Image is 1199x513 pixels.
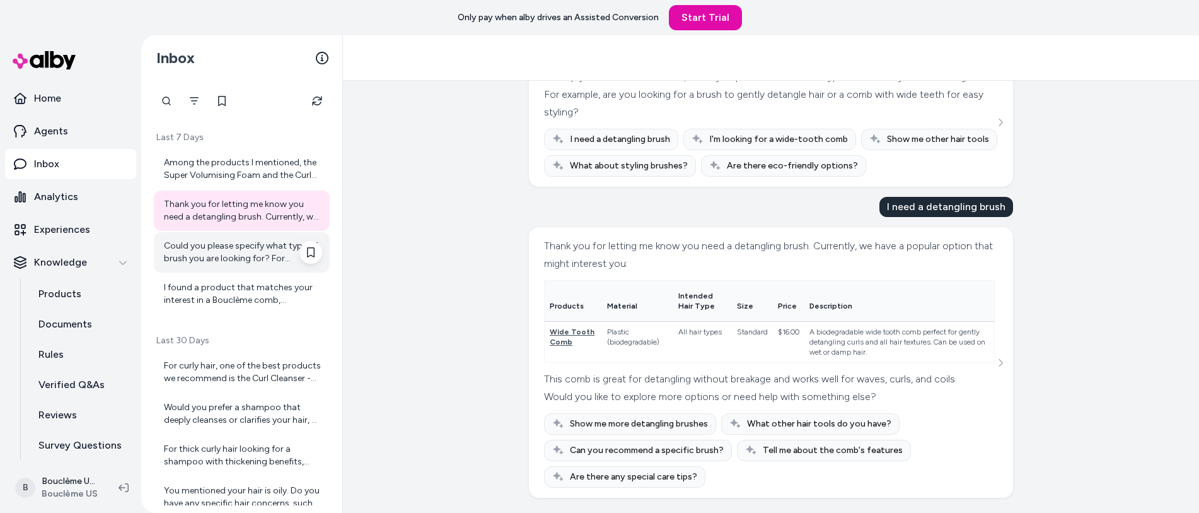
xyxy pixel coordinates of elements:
[15,478,35,498] span: B
[5,215,136,245] a: Experiences
[544,388,995,406] div: Would you like to explore more options or need help with something else?
[570,160,688,172] span: What about styling brushes?
[26,400,136,430] a: Reviews
[773,322,804,363] td: $16.00
[5,149,136,179] a: Inbox
[304,88,330,114] button: Refresh
[38,408,77,423] p: Reviews
[545,281,602,322] th: Products
[709,133,848,146] span: I'm looking for a wide-tooth comb
[26,279,136,309] a: Products
[164,156,322,182] div: Among the products I mentioned, the Super Volumising Foam and the Curl Defining Gel both offer ex...
[5,83,136,114] a: Home
[732,281,773,322] th: Size
[804,322,994,363] td: A biodegradable wide tooth comb perfect for gently detangling curls and all hair textures. Can be...
[732,322,773,363] td: Standard
[154,435,330,476] a: For thick curly hair looking for a shampoo with thickening benefits, here are some options from o...
[42,475,98,488] p: Bouclème US Shopify
[570,133,670,146] span: I need a detangling brush
[164,240,322,265] div: Could you please specify what type of brush you are looking for? For example, is it a hairbrush, ...
[26,430,136,461] a: Survey Questions
[26,370,136,400] a: Verified Q&As
[154,149,330,189] a: Among the products I mentioned, the Super Volumising Foam and the Curl Defining Gel both offer ex...
[154,131,330,144] p: Last 7 Days
[154,274,330,314] a: I found a product that matches your interest in a Bouclème comb, specifically a wide tooth comb m...
[38,377,105,392] p: Verified Q&As
[544,370,995,388] div: This comb is great for detangling without breakage and works well for waves, curls, and coils.
[570,444,724,457] span: Can you recommend a specific brush?
[804,281,994,322] th: Description
[763,444,903,457] span: Tell me about the comb's features
[164,360,322,385] div: For curly hair, one of the best products we recommend is the Curl Cleanser - 300ml by BOUCLÈME. I...
[602,322,673,363] td: Plastic (biodegradable)
[544,68,995,121] div: To help you find the best brush, could you please tell me what type of hair tool you are looking ...
[458,11,659,24] p: Only pay when alby drives an Assisted Conversion
[570,471,697,483] span: Are there any special care tips?
[570,418,708,430] span: Show me more detangling brushes
[34,255,87,270] p: Knowledge
[879,197,1013,217] div: I need a detangling brush
[5,116,136,146] a: Agents
[42,488,98,500] span: Bouclème US
[154,394,330,434] a: Would you prefer a shampoo that deeply cleanses or clarifies your hair, or do you have no prefere...
[993,355,1008,370] button: See more
[164,485,322,510] div: You mentioned your hair is oily. Do you have any specific hair concerns, such as an oily scalp, o...
[34,124,68,139] p: Agents
[164,281,322,307] div: I found a product that matches your interest in a Bouclème comb, specifically a wide tooth comb m...
[38,286,81,302] p: Products
[887,133,989,146] span: Show me other hair tools
[164,401,322,427] div: Would you prefer a shampoo that deeply cleanses or clarifies your hair, or do you have no prefere...
[550,327,594,346] span: Wide Tooth Comb
[34,189,78,204] p: Analytics
[13,51,76,69] img: alby Logo
[773,281,804,322] th: Price
[34,156,59,172] p: Inbox
[5,247,136,278] button: Knowledge
[747,418,891,430] span: What other hair tools do you have?
[993,115,1008,130] button: See more
[727,160,858,172] span: Are there eco-friendly options?
[164,198,322,223] div: Thank you for letting me know you need a detangling brush. Currently, we have a popular option th...
[156,49,195,68] h2: Inbox
[164,443,322,468] div: For thick curly hair looking for a shampoo with thickening benefits, here are some options from o...
[673,281,732,322] th: Intended Hair Type
[673,322,732,363] td: All hair types
[38,347,64,362] p: Rules
[154,191,330,231] a: Thank you for letting me know you need a detangling brush. Currently, we have a popular option th...
[669,5,742,30] a: Start Trial
[38,438,122,453] p: Survey Questions
[182,88,207,114] button: Filter
[602,281,673,322] th: Material
[154,232,330,273] a: Could you please specify what type of brush you are looking for? For example, is it a hairbrush, ...
[34,222,90,237] p: Experiences
[26,339,136,370] a: Rules
[154,352,330,392] a: For curly hair, one of the best products we recommend is the Curl Cleanser - 300ml by BOUCLÈME. I...
[34,91,61,106] p: Home
[154,334,330,347] p: Last 30 Days
[38,317,92,332] p: Documents
[8,468,108,508] button: BBouclème US ShopifyBouclème US
[26,309,136,339] a: Documents
[544,237,995,273] div: Thank you for letting me know you need a detangling brush. Currently, we have a popular option th...
[5,182,136,212] a: Analytics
